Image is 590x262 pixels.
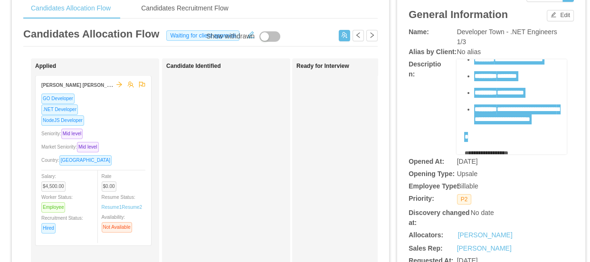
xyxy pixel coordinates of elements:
[41,181,66,192] span: $4,500.00
[457,194,472,205] span: P2
[409,244,443,252] b: Sales Rep:
[409,28,429,36] b: Name:
[77,142,98,152] span: Mid level
[139,81,145,88] span: flag
[352,30,364,41] button: icon: left
[296,63,429,70] h1: Ready for Interview
[547,10,574,21] button: icon: editEdit
[41,215,83,231] span: Recruitment Status:
[41,158,115,163] span: Country:
[41,174,69,189] span: Salary:
[41,115,84,126] span: NodeJS Developer
[102,222,132,233] span: Not Available
[457,158,478,165] span: [DATE]
[409,158,444,165] b: Opened At:
[61,129,83,139] span: Mid level
[457,182,478,190] span: Billable
[41,144,103,150] span: Market Seniority:
[59,155,112,166] span: [GEOGRAPHIC_DATA]
[122,204,142,211] a: Resume2
[243,29,258,38] button: icon: edit
[409,170,455,178] b: Opening Type:
[457,244,512,252] a: [PERSON_NAME]
[116,81,123,88] span: arrow-right
[41,81,163,88] strong: [PERSON_NAME] [PERSON_NAME] [PERSON_NAME]
[457,170,478,178] span: Upsale
[366,30,378,41] button: icon: right
[409,60,441,78] b: Description:
[166,63,299,70] h1: Candidate Identified
[102,181,116,192] span: $0.00
[41,104,78,115] span: .NET Developer
[41,131,86,136] span: Seniority:
[409,195,434,202] b: Priority:
[206,31,255,42] div: Show withdrawn
[102,215,136,230] span: Availability:
[409,48,457,56] b: Alias by Client:
[41,223,56,234] span: Hired
[41,94,75,104] span: GO Developer
[409,209,469,226] b: Discovery changed at:
[166,30,239,41] span: Waiting for client approval
[409,182,459,190] b: Employee Type:
[458,230,513,240] a: [PERSON_NAME]
[35,63,168,70] h1: Applied
[127,81,134,88] span: team
[457,48,481,56] span: No alias
[102,174,120,189] span: Rate
[409,231,443,239] b: Allocators:
[23,26,159,42] article: Candidates Allocation Flow
[41,195,73,210] span: Worker Status:
[41,202,65,213] span: Employee
[409,7,508,22] article: General Information
[457,28,557,46] span: Developer Town - .NET Engineers 1/3
[457,59,567,154] div: rdw-wrapper
[102,204,122,211] a: Resume1
[102,195,143,210] span: Resume Status:
[339,30,350,41] button: icon: usergroup-add
[470,209,494,216] span: No date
